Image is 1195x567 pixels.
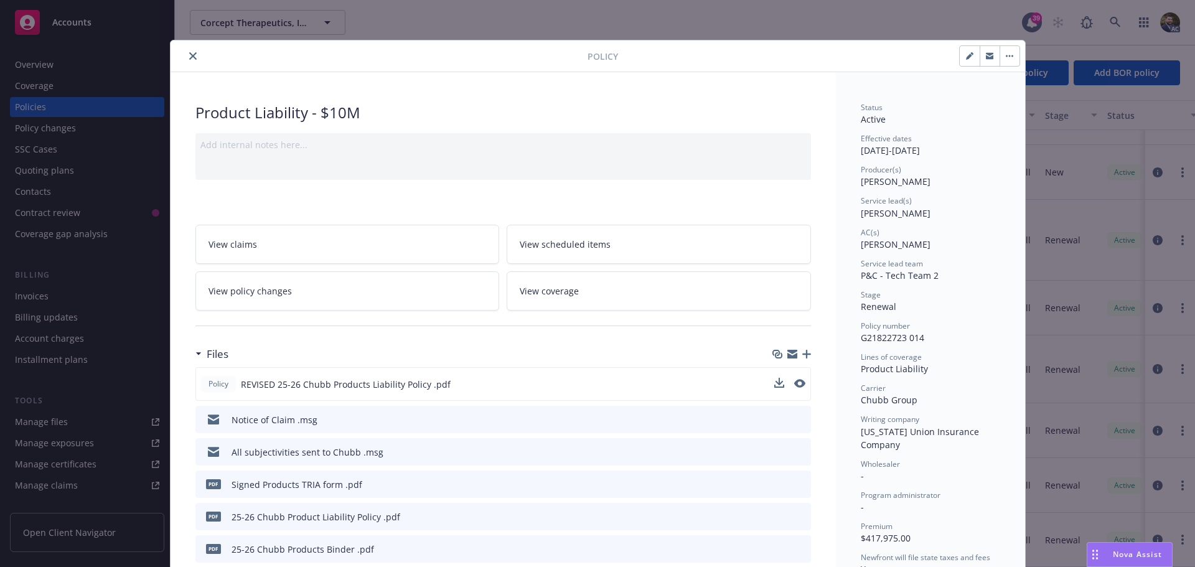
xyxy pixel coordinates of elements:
button: preview file [795,413,806,426]
span: pdf [206,544,221,553]
button: Nova Assist [1087,542,1173,567]
span: Carrier [861,383,886,393]
span: View scheduled items [520,238,611,251]
span: - [861,501,864,513]
button: download file [775,413,785,426]
span: Writing company [861,414,919,424]
span: Program administrator [861,490,940,500]
h3: Files [207,346,228,362]
span: Product Liability [861,363,928,375]
span: Policy [588,50,618,63]
button: preview file [794,379,805,388]
button: download file [774,378,784,388]
span: pdf [206,512,221,521]
div: [DATE] - [DATE] [861,133,1000,157]
span: - [861,470,864,482]
div: Product Liability - $10M [195,102,811,123]
span: Lines of coverage [861,352,922,362]
span: Wholesaler [861,459,900,469]
div: Add internal notes here... [200,138,806,151]
button: preview file [794,378,805,391]
span: Stage [861,289,881,300]
button: download file [775,510,785,523]
span: [US_STATE] Union Insurance Company [861,426,982,451]
button: close [185,49,200,63]
span: [PERSON_NAME] [861,207,930,219]
span: Active [861,113,886,125]
div: All subjectivities sent to Chubb .msg [232,446,383,459]
button: download file [775,478,785,491]
button: download file [775,543,785,556]
span: P&C - Tech Team 2 [861,269,939,281]
span: Status [861,102,883,113]
button: download file [775,446,785,459]
div: Drag to move [1087,543,1103,566]
span: Premium [861,521,893,532]
span: Newfront will file state taxes and fees [861,552,990,563]
span: Policy [206,378,231,390]
button: preview file [795,478,806,491]
span: $417,975.00 [861,532,911,544]
a: View policy changes [195,271,500,311]
span: AC(s) [861,227,879,238]
button: preview file [795,446,806,459]
span: Renewal [861,301,896,312]
span: Policy number [861,321,910,331]
span: G21822723 014 [861,332,924,344]
span: Service lead team [861,258,923,269]
a: View scheduled items [507,225,811,264]
button: preview file [795,510,806,523]
span: Producer(s) [861,164,901,175]
span: REVISED 25-26 Chubb Products Liability Policy .pdf [241,378,451,391]
div: 25-26 Chubb Products Binder .pdf [232,543,374,556]
span: View claims [209,238,257,251]
a: View claims [195,225,500,264]
a: View coverage [507,271,811,311]
button: download file [774,378,784,391]
span: Chubb Group [861,394,917,406]
span: Service lead(s) [861,195,912,206]
span: pdf [206,479,221,489]
div: 25-26 Chubb Product Liability Policy .pdf [232,510,400,523]
div: Files [195,346,228,362]
span: View coverage [520,284,579,298]
span: [PERSON_NAME] [861,238,930,250]
span: Effective dates [861,133,912,144]
button: preview file [795,543,806,556]
span: [PERSON_NAME] [861,176,930,187]
span: Nova Assist [1113,549,1162,560]
span: View policy changes [209,284,292,298]
div: Signed Products TRIA form .pdf [232,478,362,491]
div: Notice of Claim .msg [232,413,317,426]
